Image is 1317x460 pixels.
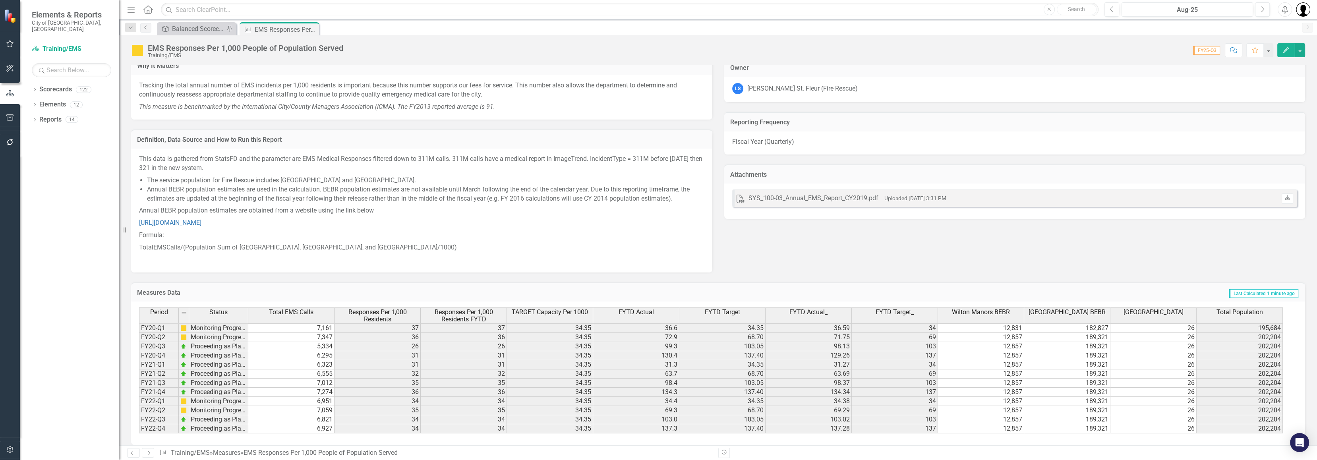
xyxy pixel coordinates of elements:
td: 36 [335,388,421,397]
td: 36.6 [593,323,679,333]
td: 34 [421,415,507,424]
td: 32 [335,369,421,379]
img: zOikAAAAAElFTkSuQmCC [180,361,187,368]
h3: Why It Matters [137,62,706,70]
td: 103.05 [679,379,766,388]
img: cBAA0RP0Y6D5n+AAAAAElFTkSuQmCC [180,407,187,414]
div: Balanced Scorecard [172,24,224,34]
td: 103.05 [679,342,766,351]
td: 34 [852,360,938,369]
td: FY22-Q2 [139,406,179,415]
img: cBAA0RP0Y6D5n+AAAAAElFTkSuQmCC [180,398,187,404]
td: 202,204 [1197,397,1283,406]
td: 69.29 [766,406,852,415]
td: 34.35 [507,415,593,424]
td: 12,857 [938,406,1024,415]
td: 68.70 [679,333,766,342]
td: 34.35 [507,424,593,433]
div: Open Intercom Messenger [1290,433,1309,452]
div: EMS Responses Per 1,000 People of Population Served [148,44,343,52]
div: SYS_100-03_Annual_EMS_Report_CY2019.pdf [748,194,878,203]
h3: Reporting Frequency [730,119,1300,126]
td: 189,321 [1024,388,1110,397]
td: 34.35 [507,369,593,379]
div: 14 [66,116,78,123]
td: 26 [1110,397,1197,406]
span: Last Calculated 1 minute ago [1229,289,1298,298]
td: 12,857 [938,424,1024,433]
td: 7,161 [248,323,335,333]
button: Aug-25 [1122,2,1253,17]
h3: Attachments [730,171,1300,178]
td: Proceeding as Planned [189,342,248,351]
td: 195,684 [1197,323,1283,333]
td: 12,857 [938,369,1024,379]
td: 12,831 [938,323,1024,333]
td: 137.40 [679,424,766,433]
span: Total EMS Calls [269,309,313,316]
td: 63.69 [766,369,852,379]
em: This measure is benchmarked by the International City/County Managers Association (ICMA). The FY2... [139,103,495,110]
p: Fiscal Year (Quarterly) [732,137,1298,147]
td: 202,204 [1197,424,1283,433]
td: 6,927 [248,424,335,433]
td: Proceeding as Planned [189,379,248,388]
div: LS [732,83,743,94]
td: 26 [1110,360,1197,369]
td: 26 [335,342,421,351]
p: This data is gathered from StatsFD and the parameter are EMS Medical Responses filtered down to 3... [139,155,704,174]
td: Monitoring Progress [189,333,248,342]
td: 36 [335,333,421,342]
td: 134.34 [766,388,852,397]
td: 68.70 [679,369,766,379]
td: 189,321 [1024,351,1110,360]
p: TotalEMSCalls/(Population Sum of [GEOGRAPHIC_DATA], [GEOGRAPHIC_DATA], and [GEOGRAPHIC_DATA]/1000) [139,242,704,254]
td: 34 [852,397,938,406]
td: 6,555 [248,369,335,379]
td: FY22-Q1 [139,397,179,406]
td: 34.35 [507,360,593,369]
td: Monitoring Progress [189,406,248,415]
td: 182,827 [1024,323,1110,333]
td: 7,012 [248,379,335,388]
td: 7,347 [248,333,335,342]
td: 34.35 [507,323,593,333]
td: 31 [335,360,421,369]
td: 98.13 [766,342,852,351]
td: 12,857 [938,351,1024,360]
td: Proceeding as Planned [189,415,248,424]
td: FY20-Q1 [139,323,179,333]
td: FY20-Q2 [139,333,179,342]
td: 34.35 [679,360,766,369]
td: 34.35 [507,333,593,342]
p: Annual BEBR population estimates are obtained from a website using the link below [139,205,704,217]
td: 32 [421,369,507,379]
td: 103.05 [679,415,766,424]
td: 189,321 [1024,360,1110,369]
td: 189,321 [1024,333,1110,342]
a: Elements [39,100,66,109]
td: 26 [1110,379,1197,388]
h3: Definition, Data Source and How to Run this Report [137,136,706,143]
td: 26 [1110,415,1197,424]
td: 72.9 [593,333,679,342]
td: 63.7 [593,369,679,379]
td: 34 [335,397,421,406]
td: 137.3 [593,424,679,433]
img: ClearPoint Strategy [4,9,18,23]
td: 26 [421,342,507,351]
td: FY21-Q1 [139,360,179,369]
td: 69.3 [593,406,679,415]
td: 103 [852,342,938,351]
a: Measures [213,449,240,456]
span: Responses Per 1,000 Residents FYTD [422,309,505,323]
td: FY20-Q3 [139,342,179,351]
img: cBAA0RP0Y6D5n+AAAAAElFTkSuQmCC [180,334,187,340]
a: Training/EMS [171,449,210,456]
td: FY21-Q3 [139,379,179,388]
td: 34.4 [593,397,679,406]
td: Monitoring Progress [189,323,248,333]
small: City of [GEOGRAPHIC_DATA], [GEOGRAPHIC_DATA] [32,19,111,33]
td: 6,951 [248,397,335,406]
td: 26 [1110,323,1197,333]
